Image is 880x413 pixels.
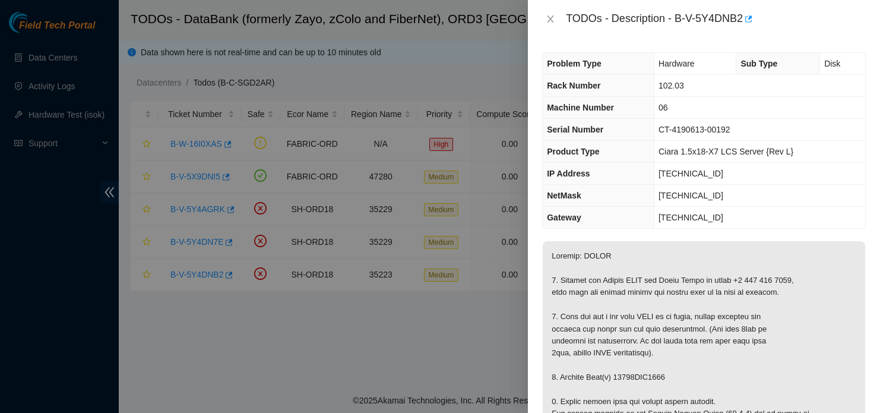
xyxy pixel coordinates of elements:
[659,81,684,90] span: 102.03
[659,147,793,156] span: Ciara 1.5x18-X7 LCS Server {Rev L}
[542,14,559,25] button: Close
[659,103,668,112] span: 06
[547,191,581,200] span: NetMask
[547,147,599,156] span: Product Type
[824,59,840,68] span: Disk
[547,59,602,68] span: Problem Type
[740,59,777,68] span: Sub Type
[659,191,723,200] span: [TECHNICAL_ID]
[659,169,723,178] span: [TECHNICAL_ID]
[546,14,555,24] span: close
[566,10,866,29] div: TODOs - Description - B-V-5Y4DNB2
[547,125,603,134] span: Serial Number
[659,125,730,134] span: CT-4190613-00192
[547,213,581,222] span: Gateway
[659,59,695,68] span: Hardware
[547,103,614,112] span: Machine Number
[547,169,590,178] span: IP Address
[659,213,723,222] span: [TECHNICAL_ID]
[547,81,600,90] span: Rack Number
